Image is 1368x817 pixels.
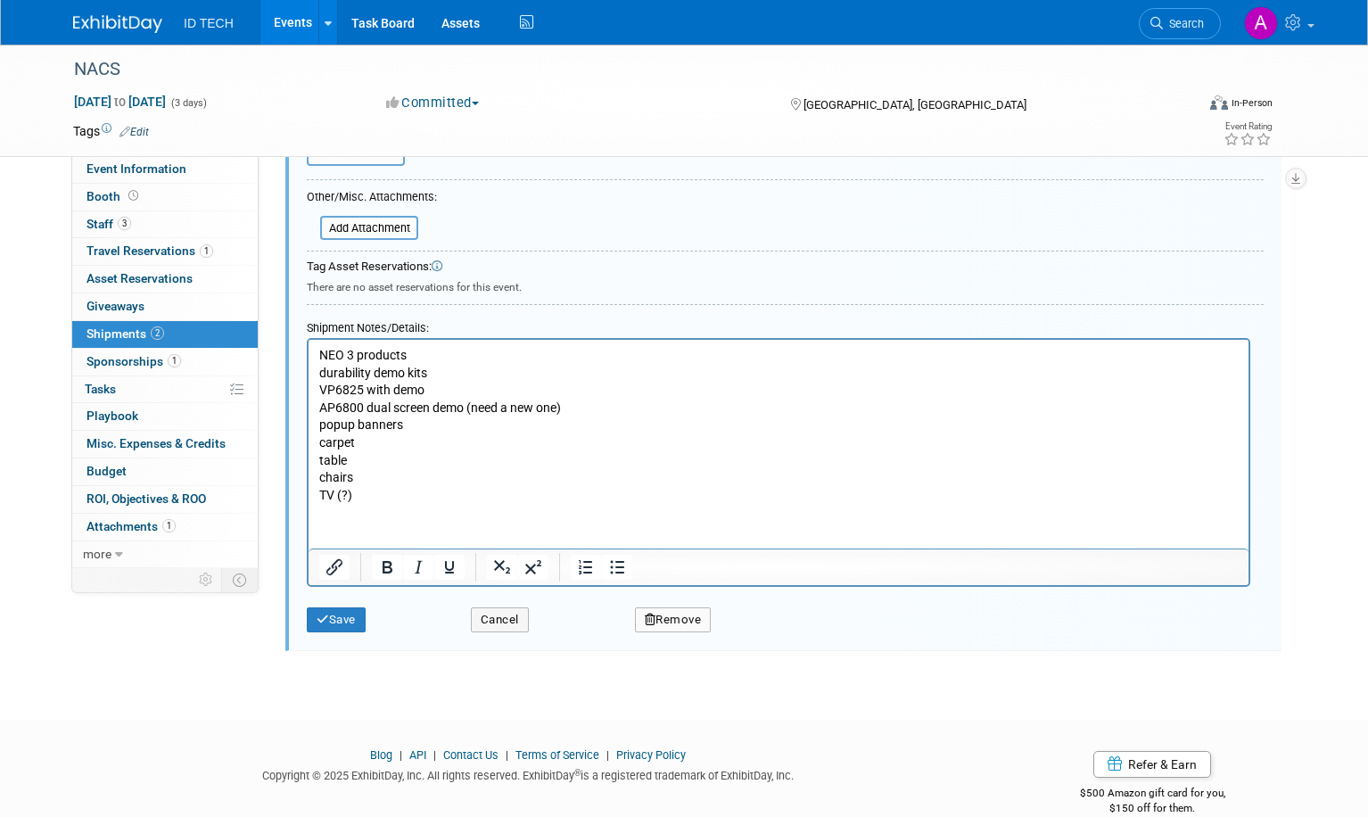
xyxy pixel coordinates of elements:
[72,211,258,238] a: Staff3
[395,748,407,762] span: |
[87,189,142,203] span: Booth
[68,105,160,117] div: Domain Overview
[73,763,983,784] div: Copyright © 2025 ExhibitDay, Inc. All rights reserved. ExhibitDay is a registered trademark of Ex...
[50,29,87,43] div: v 4.0.25
[197,105,301,117] div: Keywords by Traffic
[1210,95,1228,110] img: Format-Inperson.png
[1093,751,1211,778] a: Refer & Earn
[380,94,486,112] button: Committed
[307,607,366,632] button: Save
[319,555,350,580] button: Insert/edit link
[48,103,62,118] img: tab_domain_overview_orange.svg
[29,29,43,43] img: logo_orange.svg
[434,555,465,580] button: Underline
[177,103,192,118] img: tab_keywords_by_traffic_grey.svg
[1139,8,1221,39] a: Search
[68,54,1170,86] div: NACS
[307,259,1264,276] div: Tag Asset Reservations:
[72,349,258,375] a: Sponsorships1
[370,748,392,762] a: Blog
[72,156,258,183] a: Event Information
[184,16,234,30] span: ID TECH
[87,299,144,313] span: Giveaways
[87,408,138,423] span: Playbook
[87,243,213,258] span: Travel Reservations
[602,748,614,762] span: |
[87,217,131,231] span: Staff
[372,555,402,580] button: Bold
[200,244,213,258] span: 1
[1010,801,1295,816] div: $150 off for them.
[635,607,712,632] button: Remove
[574,768,581,778] sup: ®
[487,555,517,580] button: Subscript
[87,354,181,368] span: Sponsorships
[1231,96,1273,110] div: In-Person
[616,748,686,762] a: Privacy Policy
[83,547,111,561] span: more
[29,46,43,61] img: website_grey.svg
[118,217,131,230] span: 3
[1163,17,1204,30] span: Search
[72,541,258,568] a: more
[168,354,181,367] span: 1
[46,46,196,61] div: Domain: [DOMAIN_NAME]
[72,486,258,513] a: ROI, Objectives & ROO
[602,555,632,580] button: Bullet list
[125,189,142,202] span: Booth not reserved yet
[803,98,1026,111] span: [GEOGRAPHIC_DATA], [GEOGRAPHIC_DATA]
[72,293,258,320] a: Giveaways
[72,403,258,430] a: Playbook
[1224,122,1272,131] div: Event Rating
[518,555,548,580] button: Superscript
[222,568,259,591] td: Toggle Event Tabs
[119,126,149,138] a: Edit
[191,568,222,591] td: Personalize Event Tab Strip
[471,607,529,632] button: Cancel
[72,266,258,293] a: Asset Reservations
[1010,774,1295,815] div: $500 Amazon gift card for you,
[72,431,258,458] a: Misc. Expenses & Credits
[72,321,258,348] a: Shipments2
[73,15,162,33] img: ExhibitDay
[409,748,426,762] a: API
[307,312,1250,338] div: Shipment Notes/Details:
[87,271,193,285] span: Asset Reservations
[309,340,1249,549] iframe: Rich Text Area
[87,519,176,533] span: Attachments
[307,276,1264,295] div: There are no asset reservations for this event.
[501,748,513,762] span: |
[403,555,433,580] button: Italic
[72,184,258,210] a: Booth
[87,436,226,450] span: Misc. Expenses & Credits
[87,491,206,506] span: ROI, Objectives & ROO
[151,326,164,340] span: 2
[73,94,167,110] span: [DATE] [DATE]
[169,97,207,109] span: (3 days)
[571,555,601,580] button: Numbered list
[72,514,258,541] a: Attachments1
[429,748,441,762] span: |
[162,519,176,532] span: 1
[87,326,164,341] span: Shipments
[307,189,437,210] div: Other/Misc. Attachments:
[87,161,186,176] span: Event Information
[87,464,127,478] span: Budget
[85,382,116,396] span: Tasks
[72,238,258,265] a: Travel Reservations1
[1244,6,1278,40] img: Aileen Sun
[1095,93,1273,120] div: Event Format
[72,376,258,403] a: Tasks
[443,748,499,762] a: Contact Us
[515,748,599,762] a: Terms of Service
[72,458,258,485] a: Budget
[111,95,128,109] span: to
[73,122,149,140] td: Tags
